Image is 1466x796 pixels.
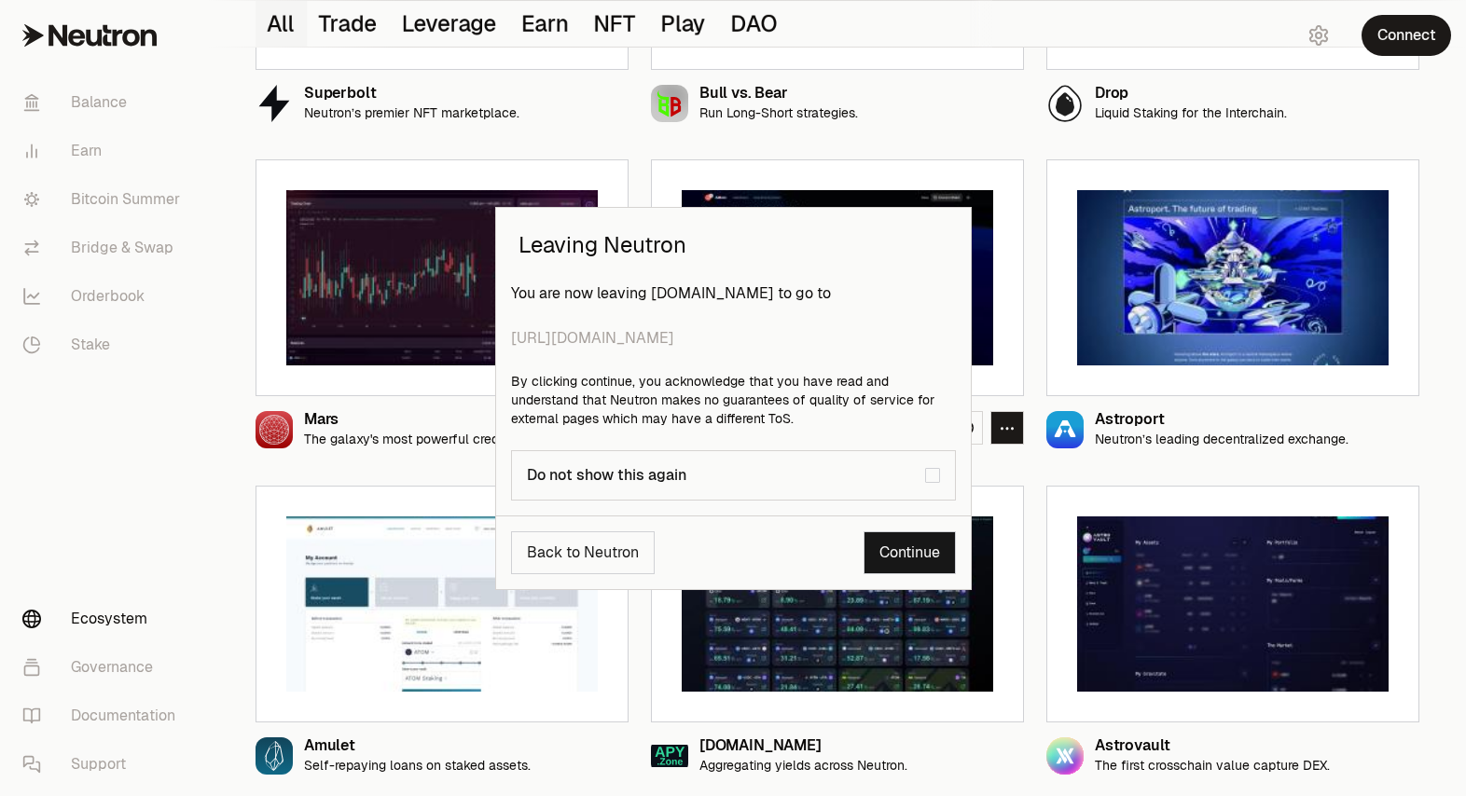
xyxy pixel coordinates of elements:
[511,531,655,574] button: Back to Neutron
[511,282,956,350] p: You are now leaving [DOMAIN_NAME] to go to
[511,372,956,428] p: By clicking continue, you acknowledge that you have read and understand that Neutron makes no gua...
[527,466,925,485] div: Do not show this again
[925,468,940,483] button: Do not show this again
[496,208,971,282] h2: Leaving Neutron
[864,531,956,574] a: Continue
[511,327,956,350] span: [URL][DOMAIN_NAME]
